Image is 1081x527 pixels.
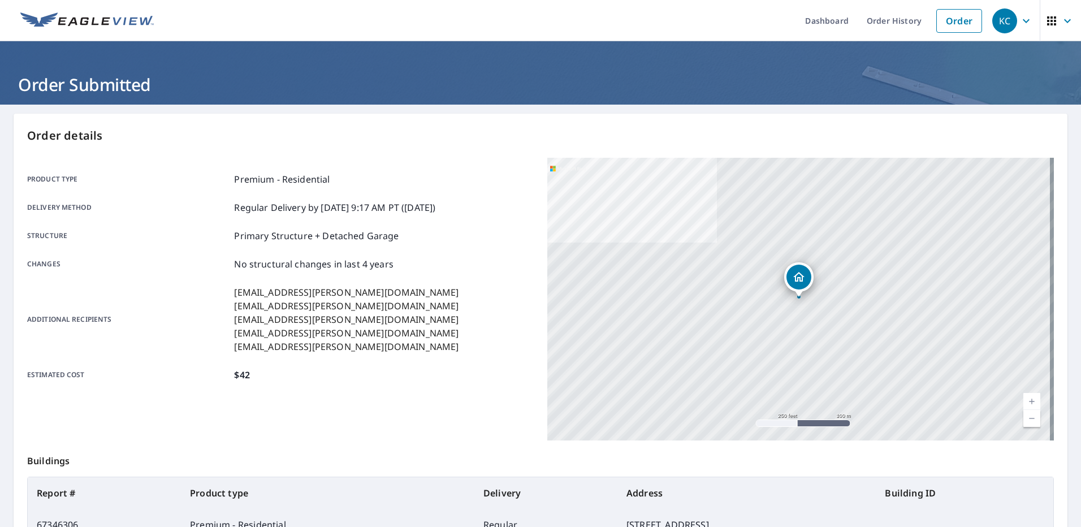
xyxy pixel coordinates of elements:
[234,286,459,299] p: [EMAIL_ADDRESS][PERSON_NAME][DOMAIN_NAME]
[27,127,1054,144] p: Order details
[234,326,459,340] p: [EMAIL_ADDRESS][PERSON_NAME][DOMAIN_NAME]
[876,477,1053,509] th: Building ID
[234,201,435,214] p: Regular Delivery by [DATE] 9:17 AM PT ([DATE])
[28,477,181,509] th: Report #
[992,8,1017,33] div: KC
[27,257,230,271] p: Changes
[1023,410,1040,427] a: Current Level 17, Zoom Out
[27,172,230,186] p: Product type
[784,262,814,297] div: Dropped pin, building 1, Residential property, 28313 Nautica Ln Bonita Springs, FL 34135
[617,477,876,509] th: Address
[27,229,230,243] p: Structure
[936,9,982,33] a: Order
[27,440,1054,477] p: Buildings
[1023,393,1040,410] a: Current Level 17, Zoom In
[181,477,474,509] th: Product type
[27,368,230,382] p: Estimated cost
[234,340,459,353] p: [EMAIL_ADDRESS][PERSON_NAME][DOMAIN_NAME]
[234,257,394,271] p: No structural changes in last 4 years
[234,368,249,382] p: $42
[234,172,330,186] p: Premium - Residential
[27,286,230,353] p: Additional recipients
[27,201,230,214] p: Delivery method
[14,73,1067,96] h1: Order Submitted
[20,12,154,29] img: EV Logo
[234,299,459,313] p: [EMAIL_ADDRESS][PERSON_NAME][DOMAIN_NAME]
[234,313,459,326] p: [EMAIL_ADDRESS][PERSON_NAME][DOMAIN_NAME]
[234,229,399,243] p: Primary Structure + Detached Garage
[474,477,617,509] th: Delivery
